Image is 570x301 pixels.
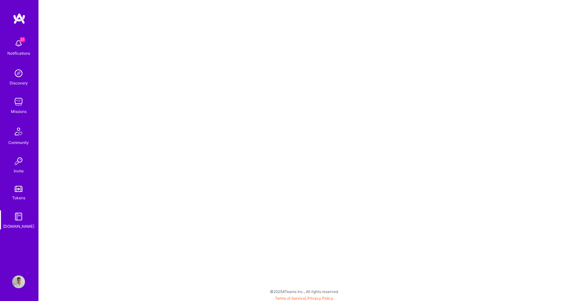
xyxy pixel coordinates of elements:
[307,296,333,301] a: Privacy Policy
[275,296,305,301] a: Terms of Service
[15,186,22,192] img: tokens
[12,95,25,108] img: teamwork
[8,139,29,146] div: Community
[12,210,25,223] img: guide book
[12,37,25,50] img: bell
[12,275,25,288] img: User Avatar
[14,168,24,174] div: Invite
[275,296,333,301] span: |
[13,13,26,24] img: logo
[10,80,28,86] div: Discovery
[7,50,30,57] div: Notifications
[11,108,27,115] div: Missions
[11,124,26,139] img: Community
[12,67,25,80] img: discovery
[12,194,25,201] div: Tokens
[12,155,25,168] img: Invite
[38,283,570,299] div: © 2025 ATeams Inc., All rights reserved.
[3,223,34,230] div: [DOMAIN_NAME]
[11,275,27,288] a: User Avatar
[20,37,25,42] span: 31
